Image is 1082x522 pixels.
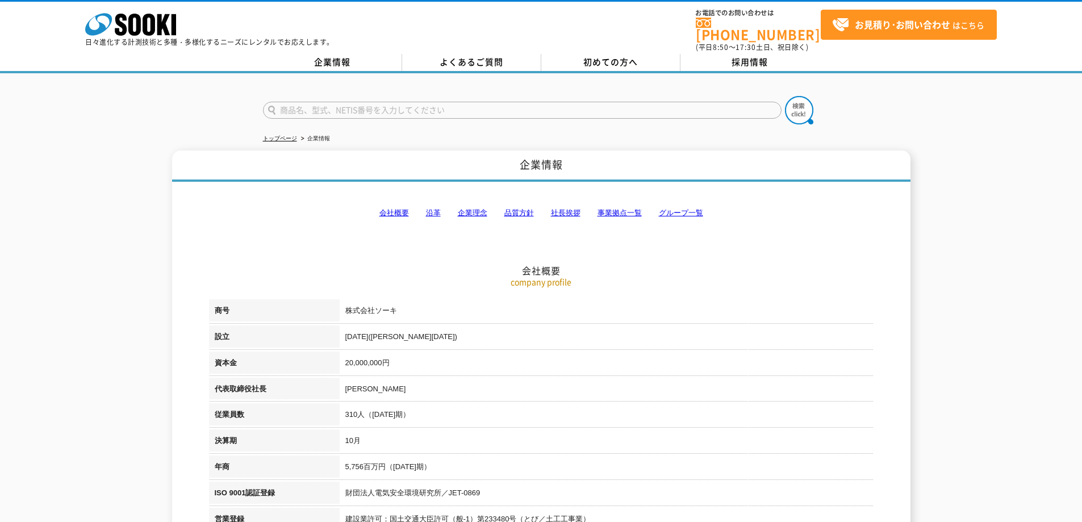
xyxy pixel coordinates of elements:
a: 採用情報 [680,54,820,71]
a: 品質方針 [504,208,534,217]
a: グループ一覧 [659,208,703,217]
h1: 企業情報 [172,151,910,182]
span: 初めての方へ [583,56,638,68]
span: はこちら [832,16,984,34]
a: トップページ [263,135,297,141]
th: 決算期 [209,429,340,456]
td: [DATE]([PERSON_NAME][DATE]) [340,325,874,352]
a: よくあるご質問 [402,54,541,71]
a: 事業拠点一覧 [598,208,642,217]
a: 会社概要 [379,208,409,217]
td: 20,000,000円 [340,352,874,378]
td: 株式会社ソーキ [340,299,874,325]
h2: 会社概要 [209,151,874,277]
th: 代表取締役社長 [209,378,340,404]
a: 沿革 [426,208,441,217]
p: company profile [209,276,874,288]
td: 310人（[DATE]期） [340,403,874,429]
th: 設立 [209,325,340,352]
img: btn_search.png [785,96,813,124]
span: 17:30 [736,42,756,52]
td: 10月 [340,429,874,456]
li: 企業情報 [299,133,330,145]
a: 社長挨拶 [551,208,580,217]
span: 8:50 [713,42,729,52]
td: 5,756百万円（[DATE]期） [340,456,874,482]
th: 資本金 [209,352,340,378]
th: 商号 [209,299,340,325]
td: [PERSON_NAME] [340,378,874,404]
span: お電話でのお問い合わせは [696,10,821,16]
th: ISO 9001認証登録 [209,482,340,508]
th: 年商 [209,456,340,482]
span: (平日 ～ 土日、祝日除く) [696,42,808,52]
input: 商品名、型式、NETIS番号を入力してください [263,102,782,119]
p: 日々進化する計測技術と多種・多様化するニーズにレンタルでお応えします。 [85,39,334,45]
a: [PHONE_NUMBER] [696,18,821,41]
td: 財団法人電気安全環境研究所／JET-0869 [340,482,874,508]
a: お見積り･お問い合わせはこちら [821,10,997,40]
a: 企業情報 [263,54,402,71]
a: 初めての方へ [541,54,680,71]
strong: お見積り･お問い合わせ [855,18,950,31]
a: 企業理念 [458,208,487,217]
th: 従業員数 [209,403,340,429]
